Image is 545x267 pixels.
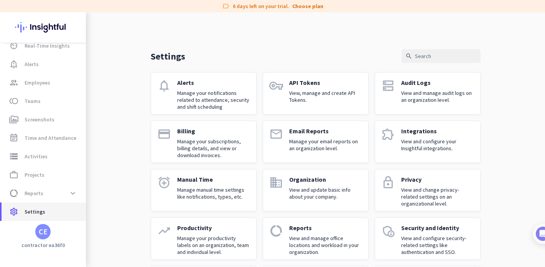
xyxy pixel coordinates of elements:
[9,207,18,216] i: settings
[263,121,369,163] a: emailEmail ReportsManage your email reports on an organization level.
[151,121,257,163] a: paymentBillingManage your subscriptions, billing details, and view or download invoices.
[157,79,171,93] i: notifications
[401,138,474,152] p: View and configure your Insightful integrations.
[2,147,86,166] a: storageActivities
[9,115,18,124] i: perm_media
[289,235,362,255] p: View and manage office locations and workload in your organization.
[2,55,86,73] a: notification_importantAlerts
[269,127,283,141] i: email
[269,79,283,93] i: vpn_key
[269,176,283,189] i: domain
[157,176,171,189] i: alarm_add
[66,186,80,200] button: expand_more
[2,202,86,221] a: settingsSettings
[401,127,474,135] p: Integrations
[177,224,250,232] p: Productivity
[15,12,71,42] img: Insightful logo
[289,176,362,183] p: Organization
[381,176,395,189] i: lock
[289,79,362,86] p: API Tokens
[289,127,362,135] p: Email Reports
[9,170,18,179] i: work_outline
[25,207,45,216] span: Settings
[381,224,395,238] i: admin_panel_settings
[177,79,250,86] p: Alerts
[25,133,76,143] span: Time and Attendance
[222,2,230,10] i: label
[2,92,86,110] a: tollTeams
[375,217,481,260] a: admin_panel_settingsSecurity and IdentityView and configure security-related settings like authen...
[157,127,171,141] i: payment
[405,53,412,60] i: search
[177,90,250,110] p: Manage your notifications related to attendance, security and shift scheduling
[2,129,86,147] a: event_noteTime and Attendance
[151,72,257,114] a: notificationsAlertsManage your notifications related to attendance, security and shift scheduling
[151,169,257,211] a: alarm_addManual TimeManage manual time settings like notifications, types, etc.
[401,176,474,183] p: Privacy
[289,224,362,232] p: Reports
[9,152,18,161] i: storage
[401,224,474,232] p: Security and Identity
[177,176,250,183] p: Manual Time
[2,36,86,55] a: av_timerReal-Time Insights
[401,186,474,207] p: View and change privacy-related settings on an organizational level.
[9,189,18,198] i: data_usage
[177,235,250,255] p: Manage your productivity labels on an organization, team and individual level.
[9,133,18,143] i: event_note
[157,224,171,238] i: trending_up
[381,127,395,141] i: extension
[25,152,48,161] span: Activities
[269,224,283,238] i: data_usage
[177,186,250,200] p: Manage manual time settings like notifications, types, etc.
[263,217,369,260] a: data_usageReportsView and manage office locations and workload in your organization.
[25,115,54,124] span: Screenshots
[401,235,474,255] p: View and configure security-related settings like authentication and SSO.
[401,79,474,86] p: Audit Logs
[2,166,86,184] a: work_outlineProjects
[25,189,43,198] span: Reports
[151,50,185,62] p: Settings
[39,228,48,235] div: CE
[25,41,70,50] span: Real-Time Insights
[151,217,257,260] a: trending_upProductivityManage your productivity labels on an organization, team and individual le...
[177,127,250,135] p: Billing
[25,78,50,87] span: Employees
[401,90,474,103] p: View and manage audit logs on an organization level.
[289,90,362,103] p: View, manage and create API Tokens.
[263,72,369,114] a: vpn_keyAPI TokensView, manage and create API Tokens.
[9,60,18,69] i: notification_important
[9,78,18,87] i: group
[9,96,18,106] i: toll
[289,138,362,152] p: Manage your email reports on an organization level.
[263,169,369,211] a: domainOrganizationView and update basic info about your company.
[289,186,362,200] p: View and update basic info about your company.
[2,184,86,202] a: data_usageReportsexpand_more
[292,2,323,10] a: Choose plan
[375,72,481,114] a: dnsAudit LogsView and manage audit logs on an organization level.
[2,110,86,129] a: perm_mediaScreenshots
[9,41,18,50] i: av_timer
[25,60,39,69] span: Alerts
[375,121,481,163] a: extensionIntegrationsView and configure your Insightful integrations.
[177,138,250,159] p: Manage your subscriptions, billing details, and view or download invoices.
[402,49,481,63] input: Search
[25,170,44,179] span: Projects
[381,79,395,93] i: dns
[375,169,481,211] a: lockPrivacyView and change privacy-related settings on an organizational level.
[25,96,41,106] span: Teams
[2,73,86,92] a: groupEmployees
